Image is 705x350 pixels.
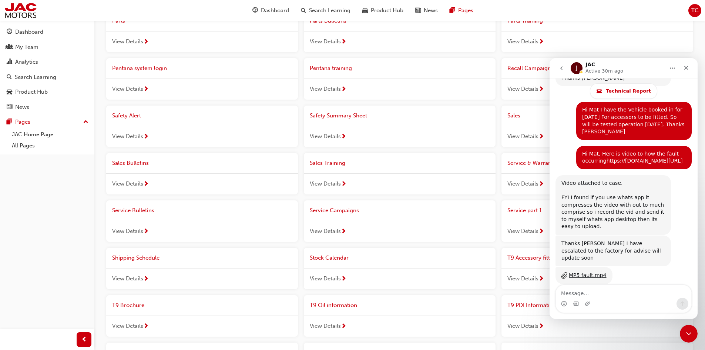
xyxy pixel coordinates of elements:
div: Product Hub [15,88,48,96]
div: My Team [15,43,38,51]
span: car-icon [7,89,12,96]
a: jac-portal [4,2,37,19]
span: View Details [112,322,143,330]
span: Safety Summary Sheet [310,112,367,119]
span: View Details [507,85,538,93]
span: View Details [310,322,341,330]
div: Dashboard [15,28,43,36]
span: View Details [507,274,538,283]
span: search-icon [7,74,12,81]
span: Pentana system login [112,65,167,71]
button: TC [688,4,701,17]
a: My Team [3,40,91,54]
span: news-icon [415,6,421,15]
span: T9 Oil information [310,302,357,309]
span: next-icon [341,181,346,188]
span: Recall Campaigns [507,65,554,71]
a: search-iconSearch Learning [295,3,356,18]
span: pages-icon [7,119,12,126]
div: Pages [15,118,30,126]
button: DashboardMy TeamAnalyticsSearch LearningProduct HubNews [3,24,91,115]
a: Service part 1View Details [501,200,693,242]
span: Product Hub [371,6,403,15]
span: View Details [112,85,143,93]
a: News [3,100,91,114]
button: Pages [3,115,91,129]
a: Sales BulletinsView Details [106,153,298,194]
span: next-icon [143,323,149,330]
span: people-icon [7,44,12,51]
span: next-icon [341,229,346,235]
a: T9 BrochureView Details [106,295,298,337]
span: T9 Brochure [112,302,144,309]
a: Product Hub [3,85,91,99]
span: guage-icon [7,29,12,36]
span: TC [691,6,699,15]
a: car-iconProduct Hub [356,3,409,18]
a: pages-iconPages [444,3,479,18]
a: T9 Oil informationView Details [304,295,496,337]
span: search-icon [301,6,306,15]
span: View Details [112,132,143,141]
a: news-iconNews [409,3,444,18]
a: Safety Summary SheetView Details [304,106,496,147]
iframe: Intercom live chat [550,58,698,319]
iframe: Intercom live chat [680,325,698,343]
span: Dashboard [261,6,289,15]
a: T9 Accessory fitting instructionsView Details [501,248,693,289]
span: Pentana training [310,65,352,71]
span: next-icon [341,39,346,46]
span: next-icon [341,134,346,140]
a: SalesView Details [501,106,693,147]
span: pages-icon [450,6,455,15]
a: PartsView Details [106,11,298,52]
span: Search Learning [309,6,350,15]
a: T9 PDI InformationView Details [501,295,693,337]
a: Pentana system loginView Details [106,58,298,100]
span: View Details [310,180,341,188]
span: up-icon [83,117,88,127]
a: Recall CampaignsView Details [501,58,693,100]
span: next-icon [538,39,544,46]
a: Service BulletinsView Details [106,200,298,242]
span: News [424,6,438,15]
span: View Details [310,227,341,236]
a: Dashboard [3,25,91,39]
span: View Details [507,132,538,141]
a: Service & WarrantyView Details [501,153,693,194]
span: next-icon [143,134,149,140]
span: Stock Calendar [310,254,349,261]
div: Analytics [15,58,38,66]
span: View Details [112,180,143,188]
a: Sales TrainingView Details [304,153,496,194]
div: Search Learning [15,73,56,81]
span: car-icon [362,6,368,15]
span: guage-icon [252,6,258,15]
span: Pages [458,6,473,15]
span: next-icon [143,229,149,235]
span: View Details [310,132,341,141]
